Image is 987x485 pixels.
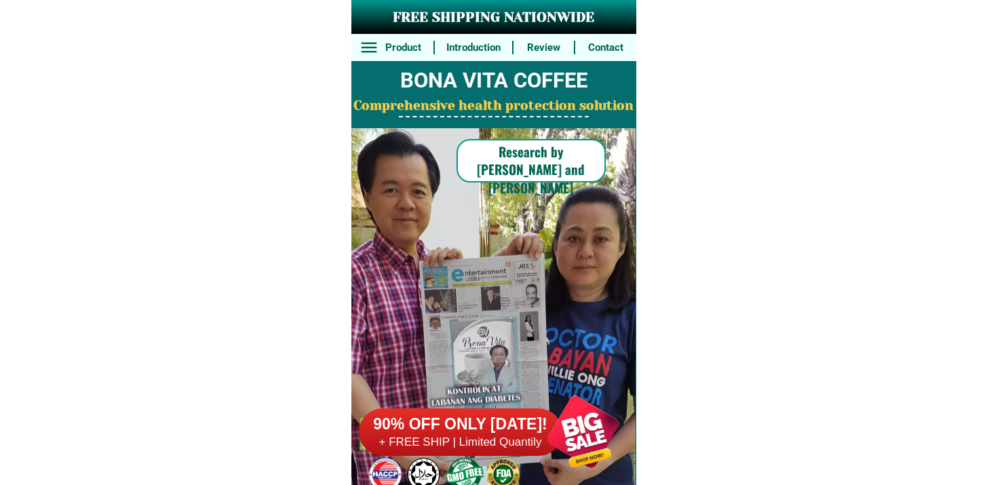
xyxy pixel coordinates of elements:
[380,40,426,56] h6: Product
[521,40,567,56] h6: Review
[351,7,636,28] h3: FREE SHIPPING NATIONWIDE
[351,96,636,116] h2: Comprehensive health protection solution
[359,435,562,450] h6: + FREE SHIP | Limited Quantily
[359,414,562,435] h6: 90% OFF ONLY [DATE]!
[442,40,505,56] h6: Introduction
[457,142,606,197] h6: Research by [PERSON_NAME] and [PERSON_NAME]
[351,65,636,97] h2: BONA VITA COFFEE
[583,40,629,56] h6: Contact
